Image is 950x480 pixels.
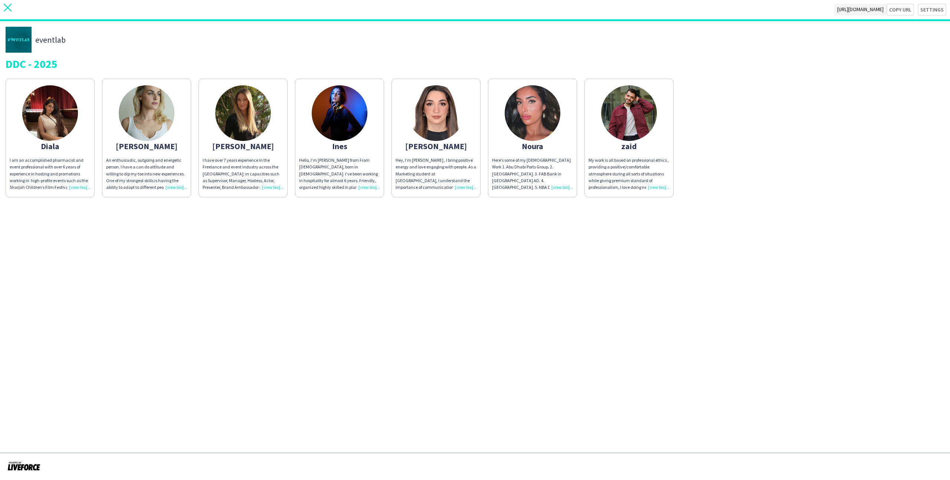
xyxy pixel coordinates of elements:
[119,85,174,141] img: thumb-83326a6d-2ef8-464d-8605-3b288954bbe6.jpg
[299,143,380,149] div: Ines
[10,157,91,191] div: I am an accomplished pharmacist and event professional with over 6 years of experience in hosting...
[312,85,367,141] img: thumb-637b9d65486dc.jpeg
[601,85,657,141] img: thumb-0abc8545-ac6c-4045-9ff6-bf7ec7d3b2d0.jpg
[203,157,284,191] div: I have over 7 years experience in the Freelance and event industry across the [GEOGRAPHIC_DATA]; ...
[7,461,40,471] img: Powered by Liveforce
[106,143,187,149] div: [PERSON_NAME]
[505,85,560,141] img: thumb-668b99fd85a5d.jpeg
[918,4,946,16] button: Settings
[396,157,476,191] div: Hey, I’m [PERSON_NAME] , I bring positive energy and love engaging with people. As a Marketing st...
[834,4,887,16] span: [URL][DOMAIN_NAME]
[299,157,380,191] div: Hello, I’m [PERSON_NAME] from From [DEMOGRAPHIC_DATA], born in [DEMOGRAPHIC_DATA]. I’ve been work...
[492,157,573,191] div: Here’s some of my [DEMOGRAPHIC_DATA] Work 1. Abu Dhabi Ports Group. 2. [GEOGRAPHIC_DATA]. 3. FAB ...
[215,85,271,141] img: thumb-5f4ba18942b58.png
[106,157,187,191] div: An enthusiastic, outgoing and energetic person. I have a can do attitude and willing to dip my to...
[396,143,476,149] div: [PERSON_NAME]
[492,143,573,149] div: Noura
[408,85,464,141] img: thumb-6630ecba69d65.jpeg
[35,36,66,43] span: eventlab
[10,143,91,149] div: Diala
[589,157,669,191] div: My work is all based on professional ethics , providing a positive/comfortable atmosphere during ...
[203,143,284,149] div: [PERSON_NAME]
[6,58,944,69] div: DDC - 2025
[589,143,669,149] div: zaid
[22,85,78,141] img: thumb-6835419268c50.jpeg
[6,27,32,53] img: thumb-ae81c660-f097-47de-bcbd-b923574709b8.jpg
[887,4,914,16] button: Copy url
